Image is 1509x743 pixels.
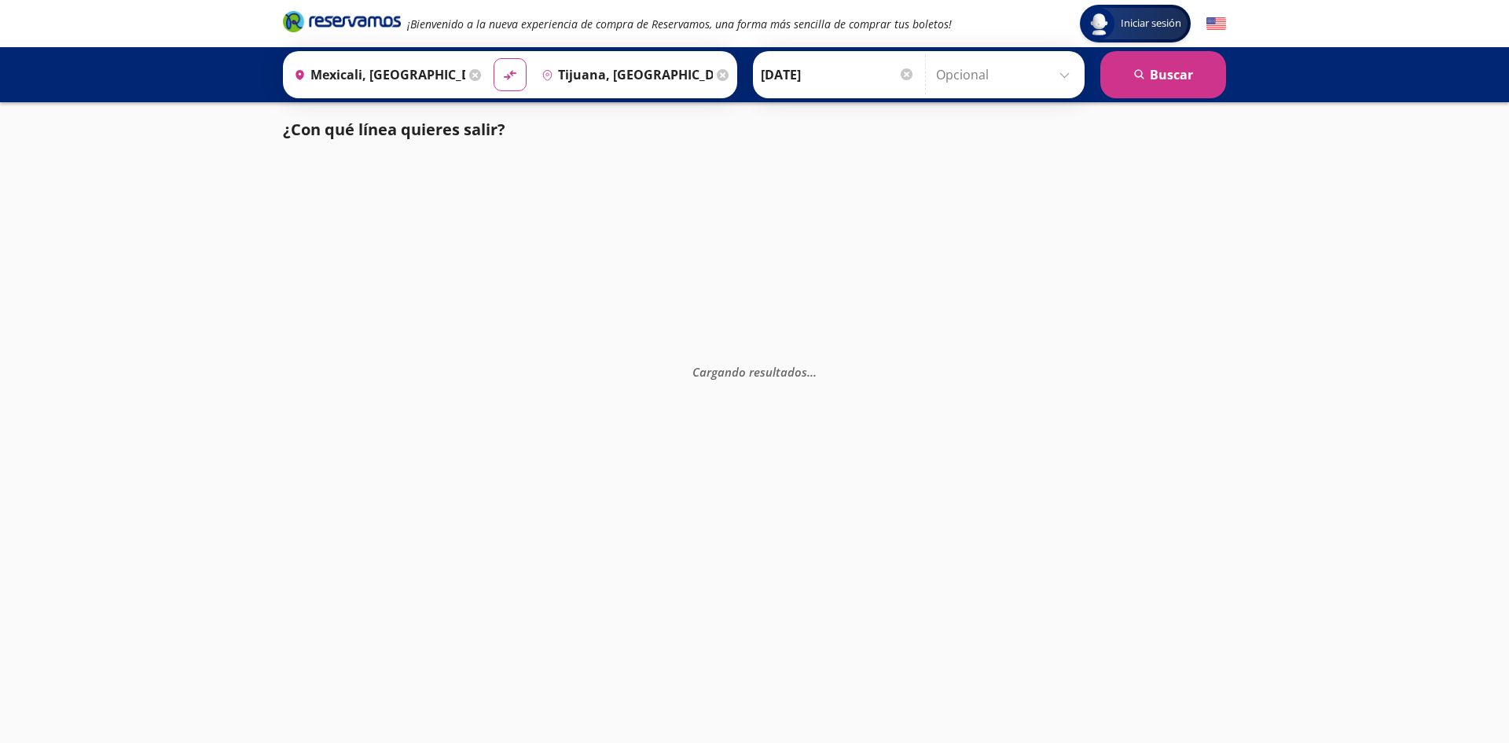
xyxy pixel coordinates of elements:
span: . [807,363,810,379]
input: Buscar Origen [288,55,465,94]
button: Buscar [1100,51,1226,98]
button: English [1206,14,1226,34]
em: ¡Bienvenido a la nueva experiencia de compra de Reservamos, una forma más sencilla de comprar tus... [407,17,952,31]
span: Iniciar sesión [1114,16,1188,31]
a: Brand Logo [283,9,401,38]
p: ¿Con qué línea quieres salir? [283,118,505,142]
em: Cargando resultados [692,363,817,379]
input: Opcional [936,55,1077,94]
span: . [810,363,813,379]
input: Elegir Fecha [761,55,915,94]
span: . [813,363,817,379]
i: Brand Logo [283,9,401,33]
input: Buscar Destino [535,55,713,94]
